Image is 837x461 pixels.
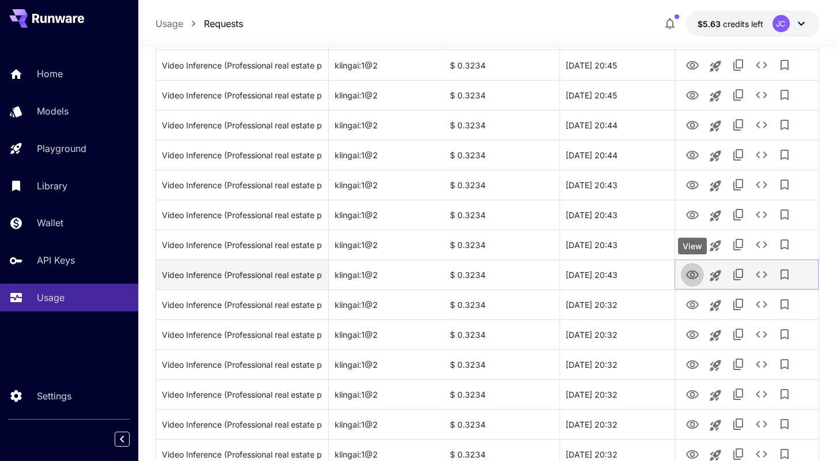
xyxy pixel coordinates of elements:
[444,260,559,289] div: $ 0.3234
[750,113,773,136] button: See details
[162,410,322,439] div: Click to copy prompt
[681,203,704,226] button: View
[559,260,675,289] div: 26 Sep, 2025 20:43
[750,293,773,316] button: See details
[704,85,727,108] button: Launch in playground
[37,142,86,155] p: Playground
[444,230,559,260] div: $ 0.3234
[162,320,322,349] div: Click to copy prompt
[162,230,322,260] div: Click to copy prompt
[329,140,444,170] div: klingai:1@2
[704,264,727,287] button: Launch in playground
[750,54,773,77] button: See details
[444,140,559,170] div: $ 0.3234
[162,140,322,170] div: Click to copy prompt
[698,19,723,29] span: $5.63
[329,379,444,409] div: klingai:1@2
[681,292,704,316] button: View
[329,349,444,379] div: klingai:1@2
[704,354,727,377] button: Launch in playground
[559,80,675,110] div: 26 Sep, 2025 20:45
[750,353,773,376] button: See details
[678,238,707,254] div: View
[773,323,796,346] button: Add to library
[698,18,763,30] div: $5.6286
[162,81,322,110] div: Click to copy prompt
[773,113,796,136] button: Add to library
[37,389,71,403] p: Settings
[559,110,675,140] div: 26 Sep, 2025 20:44
[444,319,559,349] div: $ 0.3234
[444,200,559,230] div: $ 0.3234
[772,15,790,32] div: JC
[750,203,773,226] button: See details
[559,379,675,409] div: 26 Sep, 2025 20:32
[681,382,704,406] button: View
[329,80,444,110] div: klingai:1@2
[704,144,727,167] button: Launch in playground
[681,143,704,166] button: View
[162,111,322,140] div: Click to copy prompt
[115,432,130,447] button: Collapse sidebar
[727,233,750,256] button: Copy TaskUUID
[444,50,559,80] div: $ 0.3234
[37,216,63,230] p: Wallet
[723,19,763,29] span: credits left
[750,263,773,286] button: See details
[37,104,69,118] p: Models
[444,289,559,319] div: $ 0.3234
[444,170,559,200] div: $ 0.3234
[559,319,675,349] div: 26 Sep, 2025 20:32
[727,383,750,406] button: Copy TaskUUID
[773,353,796,376] button: Add to library
[727,413,750,436] button: Copy TaskUUID
[329,200,444,230] div: klingai:1@2
[727,293,750,316] button: Copy TaskUUID
[773,383,796,406] button: Add to library
[727,353,750,376] button: Copy TaskUUID
[162,380,322,409] div: Click to copy prompt
[162,260,322,289] div: Click to copy prompt
[123,429,138,449] div: Collapse sidebar
[162,51,322,80] div: Click to copy prompt
[559,409,675,439] div: 26 Sep, 2025 20:32
[704,384,727,407] button: Launch in playground
[750,233,773,256] button: See details
[681,173,704,196] button: View
[704,324,727,347] button: Launch in playground
[773,293,796,316] button: Add to library
[704,174,727,197] button: Launch in playground
[773,143,796,166] button: Add to library
[704,55,727,78] button: Launch in playground
[444,409,559,439] div: $ 0.3234
[773,54,796,77] button: Add to library
[444,379,559,409] div: $ 0.3234
[727,173,750,196] button: Copy TaskUUID
[773,203,796,226] button: Add to library
[444,110,559,140] div: $ 0.3234
[727,323,750,346] button: Copy TaskUUID
[681,113,704,136] button: View
[681,352,704,376] button: View
[704,414,727,437] button: Launch in playground
[559,230,675,260] div: 26 Sep, 2025 20:43
[37,253,75,267] p: API Keys
[681,412,704,436] button: View
[329,260,444,289] div: klingai:1@2
[329,230,444,260] div: klingai:1@2
[329,50,444,80] div: klingai:1@2
[727,263,750,286] button: Copy TaskUUID
[162,170,322,200] div: Click to copy prompt
[750,173,773,196] button: See details
[681,262,704,286] button: View
[750,413,773,436] button: See details
[156,17,243,31] nav: breadcrumb
[204,17,243,31] a: Requests
[559,50,675,80] div: 26 Sep, 2025 20:45
[162,350,322,379] div: Click to copy prompt
[727,83,750,106] button: Copy TaskUUID
[559,140,675,170] div: 26 Sep, 2025 20:44
[773,173,796,196] button: Add to library
[750,383,773,406] button: See details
